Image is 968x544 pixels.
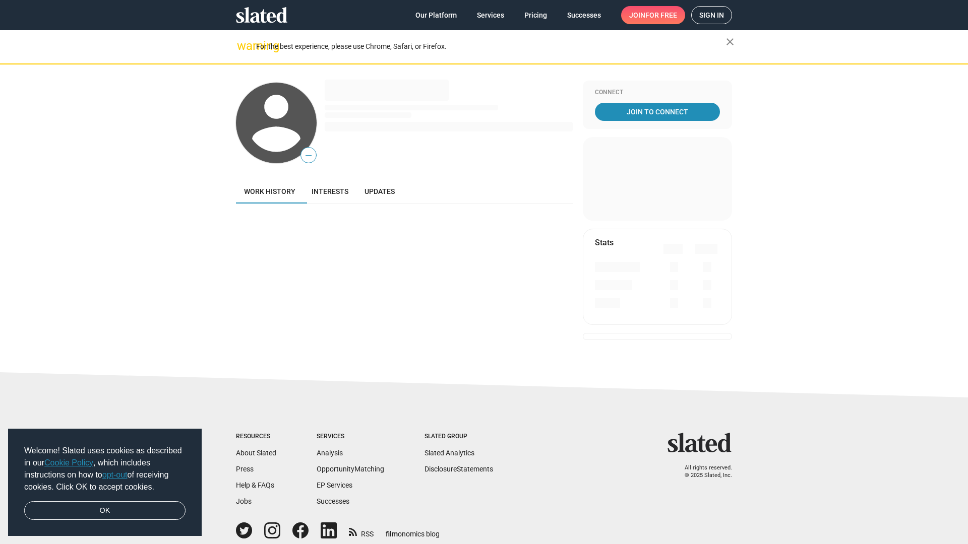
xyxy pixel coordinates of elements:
[44,458,93,467] a: Cookie Policy
[8,429,202,536] div: cookieconsent
[407,6,465,24] a: Our Platform
[301,149,316,162] span: —
[236,433,276,441] div: Resources
[356,179,403,203] a: Updates
[244,187,295,195] span: Work history
[24,445,186,493] span: Welcome! Slated uses cookies as described in our , which includes instructions on how to of recei...
[317,433,384,441] div: Services
[237,40,249,52] mat-icon: warning
[386,521,440,539] a: filmonomics blog
[629,6,677,24] span: Join
[236,179,304,203] a: Work history
[256,40,726,53] div: For the best experience, please use Chrome, Safari, or Firefox.
[236,481,274,489] a: Help & FAQs
[524,6,547,24] span: Pricing
[595,89,720,97] div: Connect
[724,36,736,48] mat-icon: close
[317,497,349,505] a: Successes
[304,179,356,203] a: Interests
[699,7,724,24] span: Sign in
[349,523,374,539] a: RSS
[691,6,732,24] a: Sign in
[425,433,493,441] div: Slated Group
[559,6,609,24] a: Successes
[516,6,555,24] a: Pricing
[469,6,512,24] a: Services
[425,465,493,473] a: DisclosureStatements
[595,103,720,121] a: Join To Connect
[317,449,343,457] a: Analysis
[645,6,677,24] span: for free
[317,481,352,489] a: EP Services
[621,6,685,24] a: Joinfor free
[595,237,614,248] mat-card-title: Stats
[312,187,348,195] span: Interests
[477,6,504,24] span: Services
[102,470,128,479] a: opt-out
[674,464,732,479] p: All rights reserved. © 2025 Slated, Inc.
[236,465,254,473] a: Press
[236,449,276,457] a: About Slated
[597,103,718,121] span: Join To Connect
[567,6,601,24] span: Successes
[365,187,395,195] span: Updates
[386,530,398,538] span: film
[236,497,252,505] a: Jobs
[425,449,474,457] a: Slated Analytics
[24,501,186,520] a: dismiss cookie message
[317,465,384,473] a: OpportunityMatching
[415,6,457,24] span: Our Platform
